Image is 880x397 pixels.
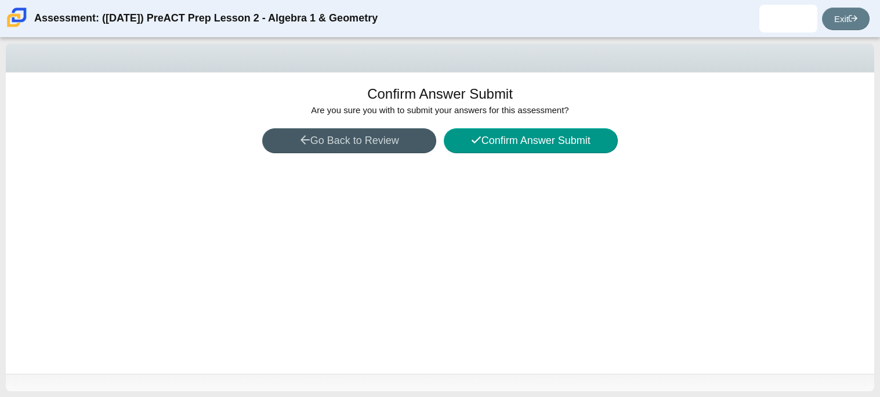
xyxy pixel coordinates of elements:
h1: Confirm Answer Submit [367,84,513,104]
a: Carmen School of Science & Technology [5,21,29,31]
img: Carmen School of Science & Technology [5,5,29,30]
button: Go Back to Review [262,128,436,153]
div: Assessment: ([DATE]) PreACT Prep Lesson 2 - Algebra 1 & Geometry [34,5,378,33]
img: david.perea.GSc9p4 [779,9,798,28]
button: Confirm Answer Submit [444,128,618,153]
a: Exit [822,8,870,30]
span: Are you sure you with to submit your answers for this assessment? [311,105,568,115]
